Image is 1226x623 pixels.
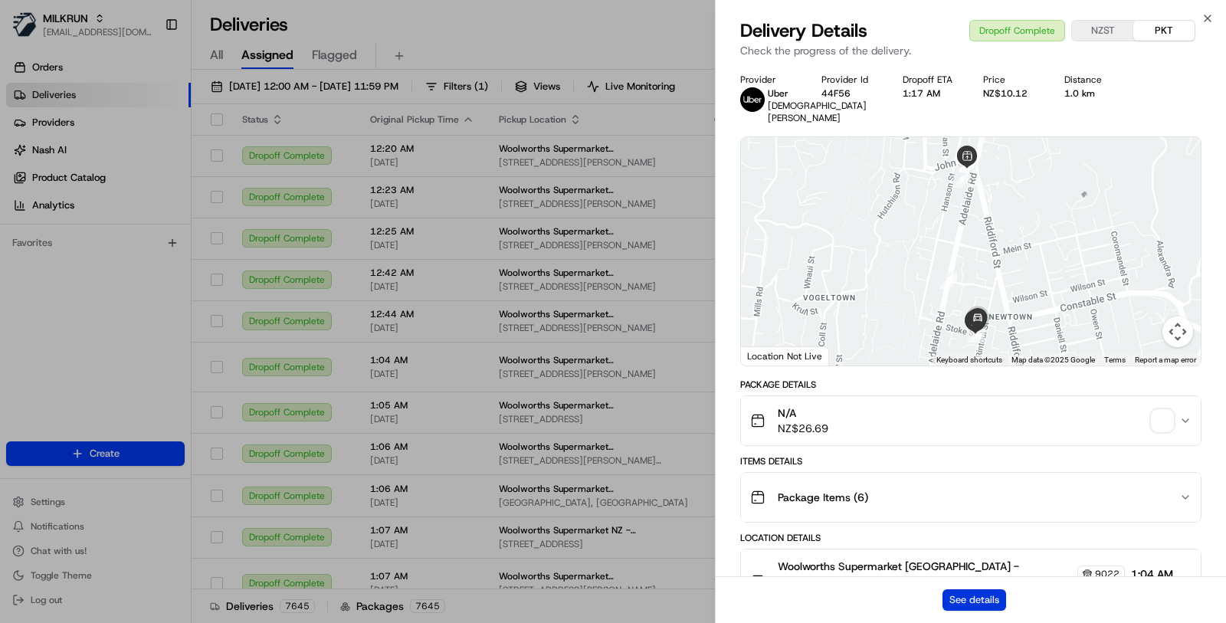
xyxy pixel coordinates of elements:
input: Clear [40,98,253,114]
div: 💻 [129,343,142,356]
img: Google [745,346,795,366]
div: Past conversations [15,198,103,211]
img: Masood Aslam [15,264,40,288]
span: Knowledge Base [31,342,117,357]
span: • [127,278,133,290]
span: 9022 [1095,568,1119,580]
div: Price [983,74,1040,86]
img: Zach Benton [15,222,40,247]
span: NZ$26.69 [778,421,828,436]
img: Nash [15,15,46,45]
span: API Documentation [145,342,246,357]
button: Woolworths Supermarket [GEOGRAPHIC_DATA] - [GEOGRAPHIC_DATA] Store Manager90221:04 AM [741,549,1201,614]
p: Welcome 👋 [15,61,279,85]
span: Map data ©2025 Google [1011,356,1095,364]
div: 8 [968,326,985,343]
div: Location Details [740,532,1201,544]
img: 1732323095091-59ea418b-cfe3-43c8-9ae0-d0d06d6fd42c [32,146,60,173]
button: 44F56 [821,87,851,100]
div: Location Not Live [741,346,829,366]
div: Provider [740,74,797,86]
button: N/ANZ$26.69 [741,396,1201,445]
div: Start new chat [69,146,251,161]
div: 1.0 km [1064,87,1121,100]
span: [PERSON_NAME] [48,237,124,249]
a: 💻API Documentation [123,336,252,363]
div: Items Details [740,455,1201,467]
button: Keyboard shortcuts [936,355,1002,366]
span: N/A [778,405,828,421]
div: Package Details [740,379,1201,391]
span: [DEMOGRAPHIC_DATA][PERSON_NAME] [768,100,867,124]
span: [DATE] [136,237,167,249]
div: Distance [1064,74,1121,86]
span: [PERSON_NAME] [48,278,124,290]
button: Package Items (6) [741,473,1201,522]
button: Start new chat [261,150,279,169]
img: 1736555255976-a54dd68f-1ca7-489b-9aae-adbdc363a1c4 [15,146,43,173]
img: uber-new-logo.jpeg [740,87,765,112]
a: 📗Knowledge Base [9,336,123,363]
span: Package Items ( 6 ) [778,490,868,505]
div: Provider Id [821,74,878,86]
span: • [127,237,133,249]
div: NZ$10.12 [983,87,1040,100]
a: Report a map error [1135,356,1196,364]
span: 1:04 AM [1131,566,1173,582]
button: PKT [1133,21,1195,41]
span: Delivery Details [740,18,867,43]
span: Uber [768,87,788,100]
span: Pylon [152,379,185,391]
a: Terms (opens in new tab) [1104,356,1126,364]
div: 📗 [15,343,28,356]
span: [DATE] [136,278,167,290]
p: Check the progress of the delivery. [740,43,1201,58]
div: Dropoff ETA [903,74,959,86]
a: Open this area in Google Maps (opens a new window) [745,346,795,366]
div: 4 [953,171,970,188]
button: See details [942,589,1006,611]
div: 1:17 AM [903,87,959,100]
div: 7 [940,272,957,289]
button: See all [238,195,279,214]
span: Woolworths Supermarket [GEOGRAPHIC_DATA] - [GEOGRAPHIC_DATA] Store Manager [778,559,1074,589]
div: We're available if you need us! [69,161,211,173]
a: Powered byPylon [108,379,185,391]
button: NZST [1072,21,1133,41]
button: Map camera controls [1162,316,1193,347]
